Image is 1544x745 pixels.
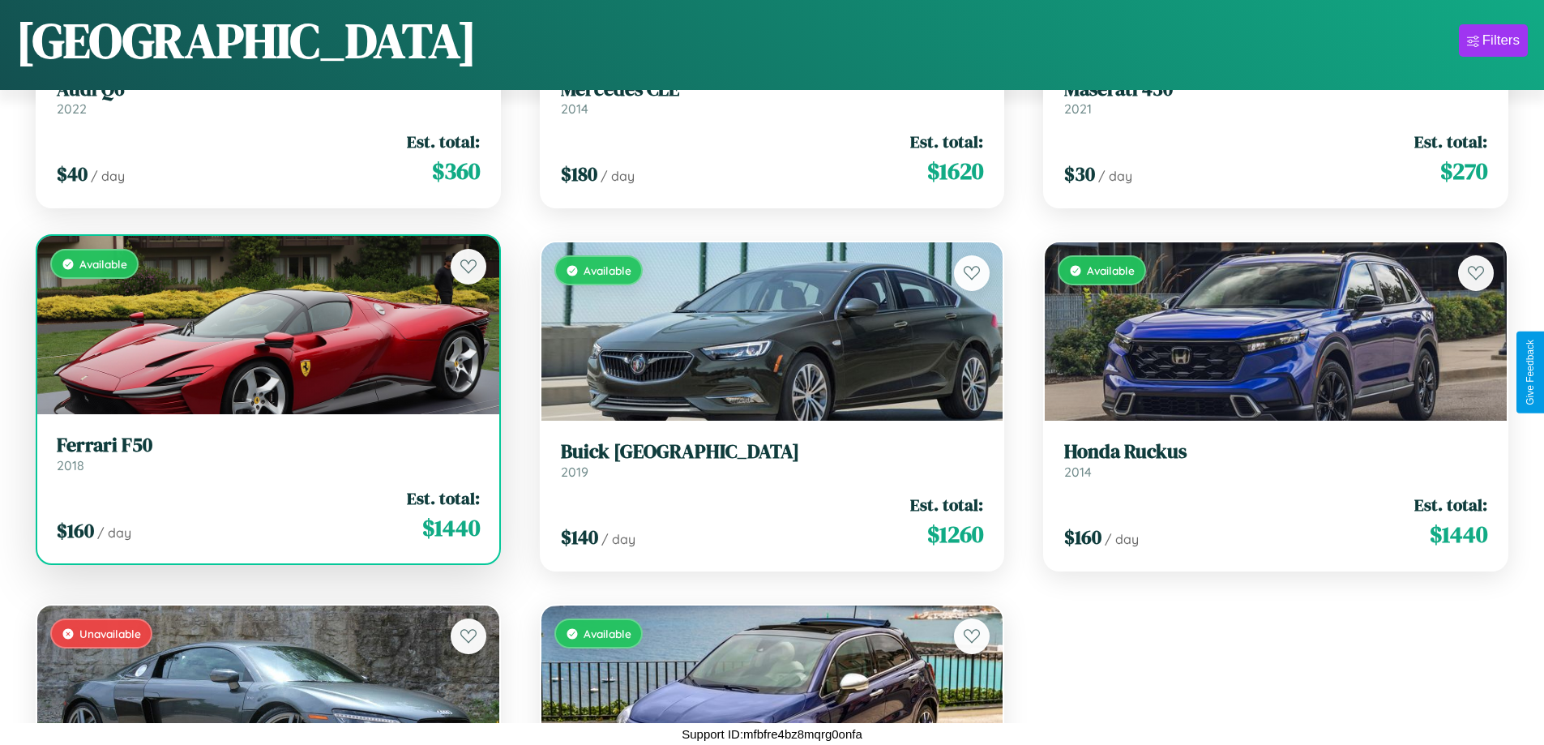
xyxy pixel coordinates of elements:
[584,627,631,640] span: Available
[57,101,87,117] span: 2022
[1525,340,1536,405] div: Give Feedback
[910,493,983,516] span: Est. total:
[407,130,480,153] span: Est. total:
[57,78,480,118] a: Audi Q62022
[561,101,588,117] span: 2014
[16,7,477,74] h1: [GEOGRAPHIC_DATA]
[1482,32,1520,49] div: Filters
[1064,440,1487,480] a: Honda Ruckus2014
[927,518,983,550] span: $ 1260
[927,155,983,187] span: $ 1620
[1064,101,1092,117] span: 2021
[432,155,480,187] span: $ 360
[561,440,984,480] a: Buick [GEOGRAPHIC_DATA]2019
[561,440,984,464] h3: Buick [GEOGRAPHIC_DATA]
[1414,130,1487,153] span: Est. total:
[910,130,983,153] span: Est. total:
[561,161,597,187] span: $ 180
[561,464,588,480] span: 2019
[57,517,94,544] span: $ 160
[57,434,480,473] a: Ferrari F502018
[57,434,480,457] h3: Ferrari F50
[1440,155,1487,187] span: $ 270
[1064,161,1095,187] span: $ 30
[1459,24,1528,57] button: Filters
[1064,524,1101,550] span: $ 160
[97,524,131,541] span: / day
[91,168,125,184] span: / day
[1414,493,1487,516] span: Est. total:
[1087,263,1135,277] span: Available
[601,168,635,184] span: / day
[57,161,88,187] span: $ 40
[79,627,141,640] span: Unavailable
[682,723,862,745] p: Support ID: mfbfre4bz8mqrg0onfa
[1430,518,1487,550] span: $ 1440
[601,531,635,547] span: / day
[561,78,984,118] a: Mercedes CLE2014
[561,524,598,550] span: $ 140
[57,457,84,473] span: 2018
[1064,464,1092,480] span: 2014
[584,263,631,277] span: Available
[1064,78,1487,118] a: Maserati 4302021
[1098,168,1132,184] span: / day
[79,257,127,271] span: Available
[422,512,480,544] span: $ 1440
[1105,531,1139,547] span: / day
[1064,440,1487,464] h3: Honda Ruckus
[407,486,480,510] span: Est. total:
